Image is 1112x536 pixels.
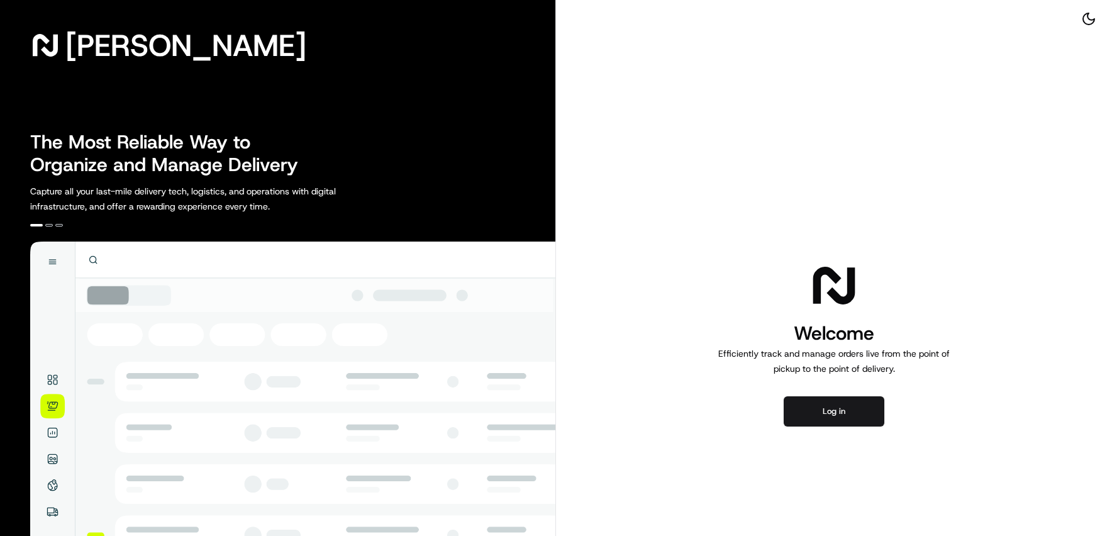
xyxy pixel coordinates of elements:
[713,346,955,376] p: Efficiently track and manage orders live from the point of pickup to the point of delivery.
[30,184,392,214] p: Capture all your last-mile delivery tech, logistics, and operations with digital infrastructure, ...
[30,131,312,176] h2: The Most Reliable Way to Organize and Manage Delivery
[784,396,884,427] button: Log in
[65,33,306,58] span: [PERSON_NAME]
[713,321,955,346] h1: Welcome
